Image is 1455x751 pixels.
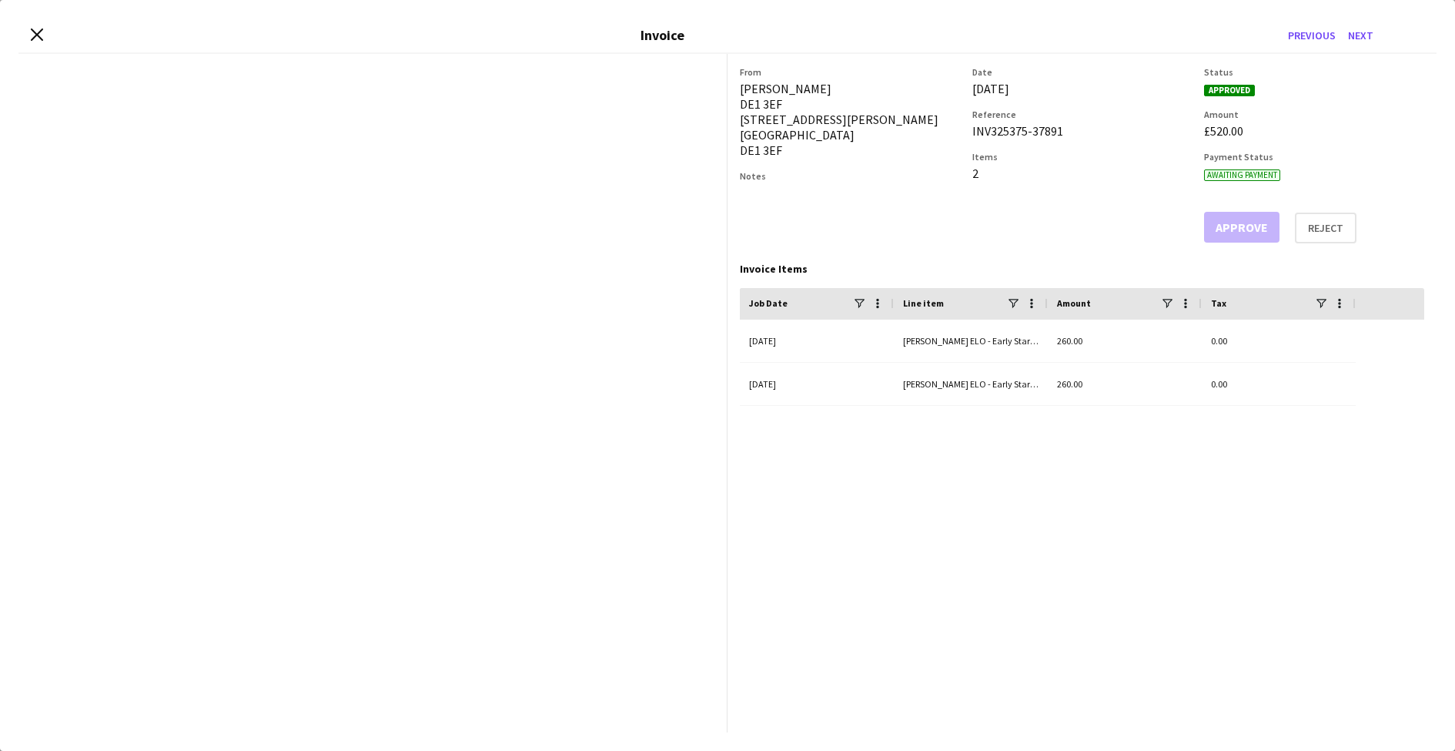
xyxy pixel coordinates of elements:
div: £520.00 [1204,123,1424,139]
h3: Status [1204,66,1424,78]
div: [PERSON_NAME] ELO - Early Start & Premium Controller (with CCTV) (salary) [894,363,1048,405]
span: Job Date [749,297,788,309]
h3: Items [972,151,1192,163]
h3: Amount [1204,109,1424,120]
div: [DATE] [740,363,894,405]
span: Awaiting payment [1204,169,1280,181]
span: Line item [903,297,944,309]
h3: Payment Status [1204,151,1424,163]
div: [PERSON_NAME] ELO - Early Start & Premium Controller (with CCTV) (salary) [894,320,1048,362]
h3: Notes [740,170,960,182]
div: [PERSON_NAME] DE1 3EF [STREET_ADDRESS][PERSON_NAME] [GEOGRAPHIC_DATA] DE1 3EF [740,81,960,158]
div: 0.00 [1202,363,1356,405]
div: Invoice Items [740,262,1424,276]
span: Tax [1211,297,1226,309]
button: Reject [1295,213,1356,243]
div: [DATE] [972,81,1192,96]
div: 2 [972,166,1192,181]
div: INV325375-37891 [972,123,1192,139]
button: Next [1342,23,1380,48]
h3: Invoice [641,26,684,44]
h3: From [740,66,960,78]
span: Amount [1057,297,1091,309]
span: Approved [1204,85,1255,96]
h3: Date [972,66,1192,78]
div: [DATE] [740,320,894,362]
div: 0.00 [1202,320,1356,362]
h3: Reference [972,109,1192,120]
div: 260.00 [1048,320,1202,362]
button: Previous [1282,23,1342,48]
div: 260.00 [1048,363,1202,405]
